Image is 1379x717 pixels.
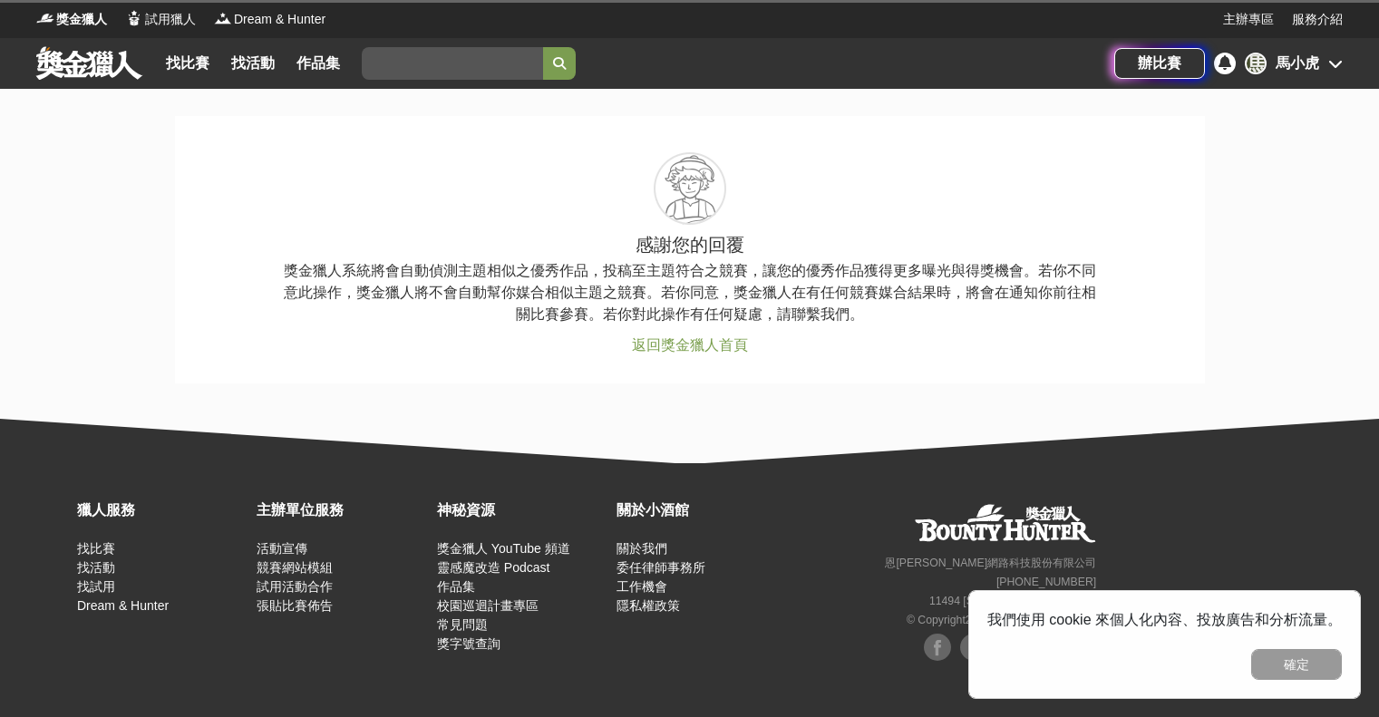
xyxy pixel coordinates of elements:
[159,51,217,76] a: 找比賽
[437,560,549,575] a: 靈感魔改造 Podcast
[617,560,705,575] a: 委任律師事務所
[56,10,107,29] span: 獎金獵人
[987,612,1342,627] span: 我們使用 cookie 來個人化內容、投放廣告和分析流量。
[617,598,680,613] a: 隱私權政策
[960,634,987,661] img: Facebook
[1276,53,1319,74] div: 馬小虎
[1223,10,1274,29] a: 主辦專區
[214,9,232,27] img: Logo
[234,10,325,29] span: Dream & Hunter
[77,560,115,575] a: 找活動
[617,541,667,556] a: 關於我們
[77,499,248,521] div: 獵人服務
[257,598,333,613] a: 張貼比賽佈告
[257,579,333,594] a: 試用活動合作
[1251,649,1342,680] button: 確定
[257,560,333,575] a: 競賽網站模組
[77,541,115,556] a: 找比賽
[145,10,196,29] span: 試用獵人
[36,10,107,29] a: Logo獎金獵人
[996,576,1096,588] small: [PHONE_NUMBER]
[36,9,54,27] img: Logo
[125,9,143,27] img: Logo
[125,10,196,29] a: Logo試用獵人
[437,541,570,556] a: 獎金獵人 YouTube 頻道
[929,595,1096,607] small: 11494 [STREET_ADDRESS] 3 樓
[77,598,169,613] a: Dream & Hunter
[437,579,475,594] a: 作品集
[77,579,115,594] a: 找試用
[224,51,282,76] a: 找活動
[617,579,667,594] a: 工作機會
[1292,10,1343,29] a: 服務介紹
[214,10,325,29] a: LogoDream & Hunter
[257,541,307,556] a: 活動宣傳
[1245,53,1267,74] div: 馬
[437,617,488,632] a: 常見問題
[632,337,748,353] a: 返回獎金獵人首頁
[284,260,1096,325] p: 獎金獵人系統將會自動偵測主題相似之優秀作品，投稿至主題符合之競賽，讓您的優秀作品獲得更多曝光與得獎機會。若你不同意此操作，獎金獵人將不會自動幫你媒合相似主題之競賽。若你同意，獎金獵人在有任何競賽...
[907,614,1096,626] small: © Copyright 2025 . All Rights Reserved.
[437,598,539,613] a: 校園巡迴計畫專區
[289,51,347,76] a: 作品集
[437,499,607,521] div: 神秘資源
[437,636,500,651] a: 獎字號查詢
[1114,48,1205,79] a: 辦比賽
[924,634,951,661] img: Facebook
[885,557,1096,569] small: 恩[PERSON_NAME]網路科技股份有限公司
[617,499,787,521] div: 關於小酒館
[284,234,1096,256] h2: 感謝您的回覆
[257,499,427,521] div: 主辦單位服務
